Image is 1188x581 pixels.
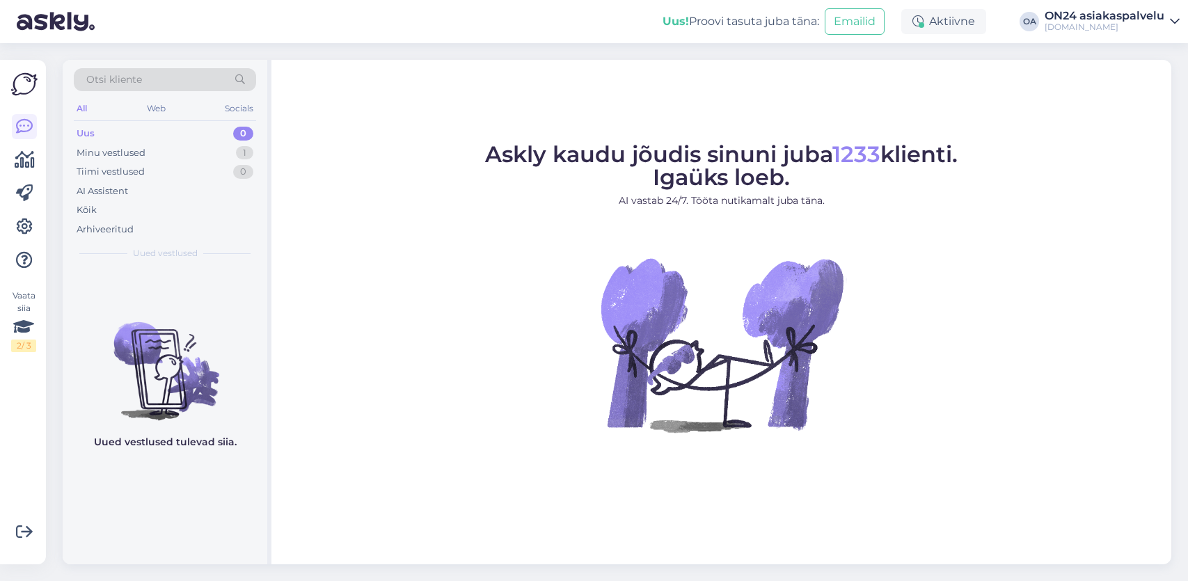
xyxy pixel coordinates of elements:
[11,289,36,352] div: Vaata siia
[1045,10,1164,22] div: ON24 asiakaspalvelu
[832,141,880,168] span: 1233
[236,146,253,160] div: 1
[233,165,253,179] div: 0
[77,203,97,217] div: Kõik
[596,219,847,470] img: No Chat active
[94,435,237,449] p: Uued vestlused tulevad siia.
[74,100,90,118] div: All
[11,340,36,352] div: 2 / 3
[63,297,267,422] img: No chats
[663,15,689,28] b: Uus!
[901,9,986,34] div: Aktiivne
[77,127,95,141] div: Uus
[1045,22,1164,33] div: [DOMAIN_NAME]
[77,146,145,160] div: Minu vestlused
[485,141,958,191] span: Askly kaudu jõudis sinuni juba klienti. Igaüks loeb.
[233,127,253,141] div: 0
[144,100,168,118] div: Web
[222,100,256,118] div: Socials
[825,8,885,35] button: Emailid
[77,165,145,179] div: Tiimi vestlused
[86,72,142,87] span: Otsi kliente
[1020,12,1039,31] div: OA
[133,247,198,260] span: Uued vestlused
[485,193,958,208] p: AI vastab 24/7. Tööta nutikamalt juba täna.
[77,184,128,198] div: AI Assistent
[663,13,819,30] div: Proovi tasuta juba täna:
[77,223,134,237] div: Arhiveeritud
[1045,10,1180,33] a: ON24 asiakaspalvelu[DOMAIN_NAME]
[11,71,38,97] img: Askly Logo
